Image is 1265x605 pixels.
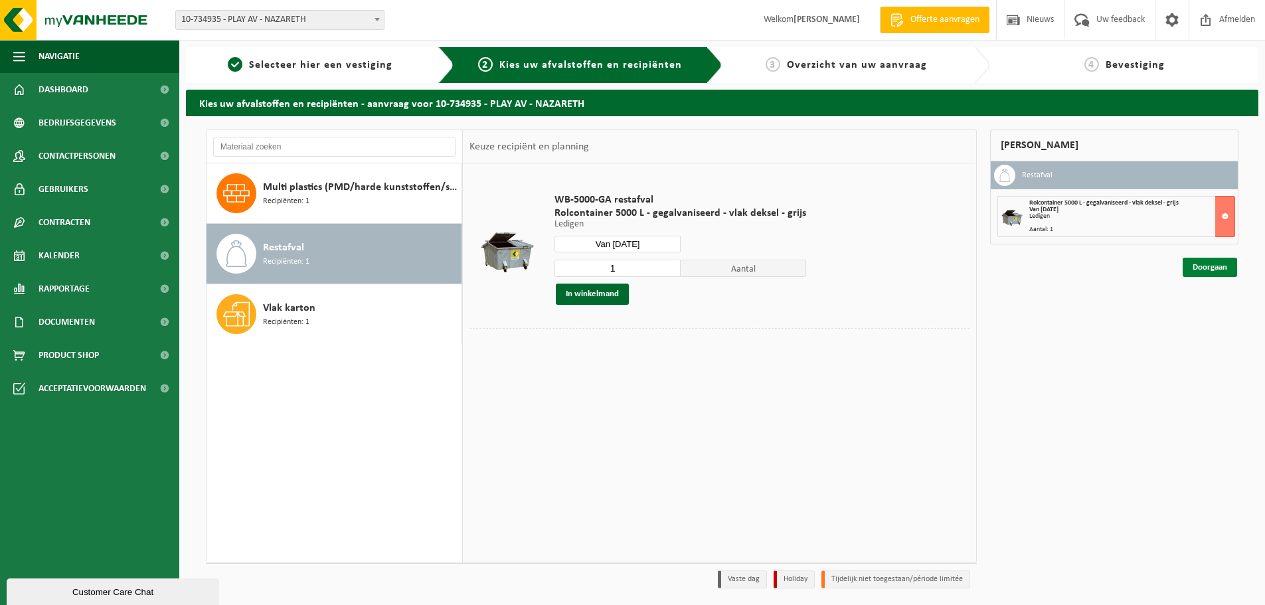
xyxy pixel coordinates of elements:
button: Multi plastics (PMD/harde kunststoffen/spanbanden/EPS/folie naturel/folie gemengd) Recipiënten: 1 [207,163,462,224]
span: 4 [1084,57,1099,72]
span: Bevestiging [1106,60,1165,70]
span: Aantal [681,260,807,277]
span: Acceptatievoorwaarden [39,372,146,405]
span: Product Shop [39,339,99,372]
span: Recipiënten: 1 [263,195,309,208]
p: Ledigen [554,220,806,229]
span: Dashboard [39,73,88,106]
div: [PERSON_NAME] [990,130,1238,161]
a: Doorgaan [1183,258,1237,277]
span: 2 [478,57,493,72]
span: 10-734935 - PLAY AV - NAZARETH [175,10,384,30]
span: Navigatie [39,40,80,73]
button: Vlak karton Recipiënten: 1 [207,284,462,344]
span: Kalender [39,239,80,272]
input: Materiaal zoeken [213,137,456,157]
span: Contactpersonen [39,139,116,173]
span: Recipiënten: 1 [263,256,309,268]
span: Gebruikers [39,173,88,206]
button: Restafval Recipiënten: 1 [207,224,462,284]
li: Tijdelijk niet toegestaan/période limitée [821,570,970,588]
strong: [PERSON_NAME] [794,15,860,25]
span: Overzicht van uw aanvraag [787,60,927,70]
a: Offerte aanvragen [880,7,989,33]
span: 10-734935 - PLAY AV - NAZARETH [176,11,384,29]
span: 3 [766,57,780,72]
span: 1 [228,57,242,72]
span: Recipiënten: 1 [263,316,309,329]
span: Rolcontainer 5000 L - gegalvaniseerd - vlak deksel - grijs [1029,199,1179,207]
li: Vaste dag [718,570,767,588]
a: 1Selecteer hier een vestiging [193,57,428,73]
span: WB-5000-GA restafval [554,193,806,207]
div: Ledigen [1029,213,1234,220]
span: Offerte aanvragen [907,13,983,27]
span: Kies uw afvalstoffen en recipiënten [499,60,682,70]
iframe: chat widget [7,576,222,605]
li: Holiday [774,570,815,588]
strong: Van [DATE] [1029,206,1058,213]
span: Selecteer hier een vestiging [249,60,392,70]
span: Vlak karton [263,300,315,316]
span: Documenten [39,305,95,339]
span: Restafval [263,240,304,256]
button: In winkelmand [556,284,629,305]
div: Keuze recipiënt en planning [463,130,596,163]
input: Selecteer datum [554,236,681,252]
span: Rolcontainer 5000 L - gegalvaniseerd - vlak deksel - grijs [554,207,806,220]
span: Multi plastics (PMD/harde kunststoffen/spanbanden/EPS/folie naturel/folie gemengd) [263,179,458,195]
span: Bedrijfsgegevens [39,106,116,139]
div: Aantal: 1 [1029,226,1234,233]
h3: Restafval [1022,165,1053,186]
h2: Kies uw afvalstoffen en recipiënten - aanvraag voor 10-734935 - PLAY AV - NAZARETH [186,90,1258,116]
span: Contracten [39,206,90,239]
span: Rapportage [39,272,90,305]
